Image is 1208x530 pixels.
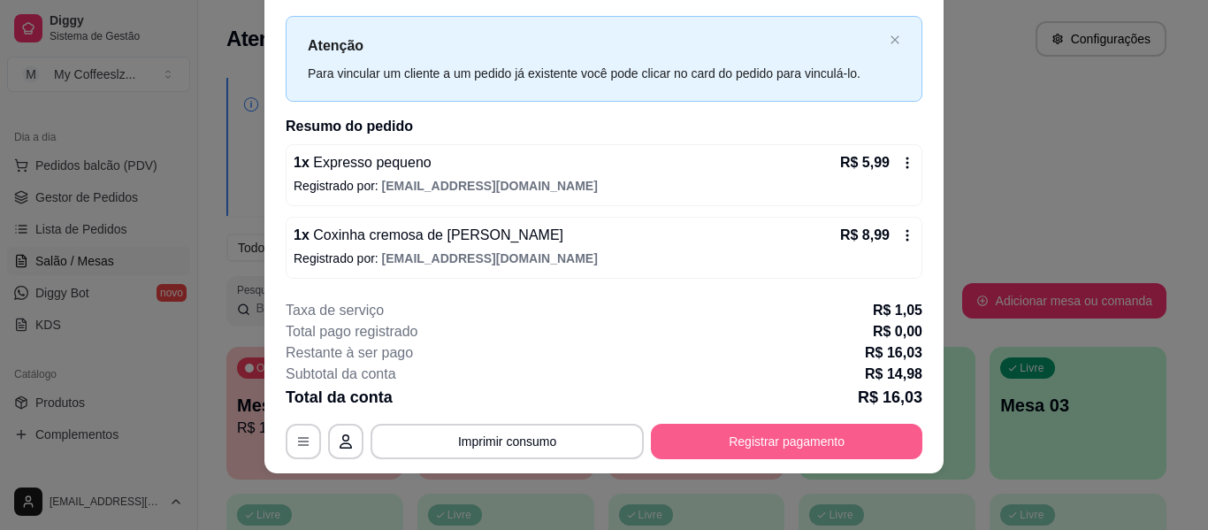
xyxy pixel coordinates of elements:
p: Registrado por: [294,250,914,267]
span: close [890,35,900,45]
button: Imprimir consumo [371,424,644,459]
div: Para vincular um cliente a um pedido já existente você pode clicar no card do pedido para vinculá... [308,64,883,83]
span: Coxinha cremosa de [PERSON_NAME] [310,227,563,242]
p: R$ 16,03 [858,385,922,410]
p: Subtotal da conta [286,364,396,385]
p: Total pago registrado [286,321,417,342]
p: Atenção [308,35,883,57]
p: R$ 8,99 [840,225,890,246]
p: Restante à ser pago [286,342,413,364]
p: 1 x [294,152,432,173]
button: close [890,35,900,46]
h2: Resumo do pedido [286,116,922,137]
p: R$ 1,05 [873,300,922,321]
p: R$ 5,99 [840,152,890,173]
span: Expresso pequeno [310,155,432,170]
span: [EMAIL_ADDRESS][DOMAIN_NAME] [382,251,598,265]
p: Taxa de serviço [286,300,384,321]
p: R$ 0,00 [873,321,922,342]
p: Total da conta [286,385,393,410]
p: R$ 14,98 [865,364,922,385]
p: R$ 16,03 [865,342,922,364]
p: Registrado por: [294,177,914,195]
p: 1 x [294,225,563,246]
button: Registrar pagamento [651,424,922,459]
span: [EMAIL_ADDRESS][DOMAIN_NAME] [382,179,598,193]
